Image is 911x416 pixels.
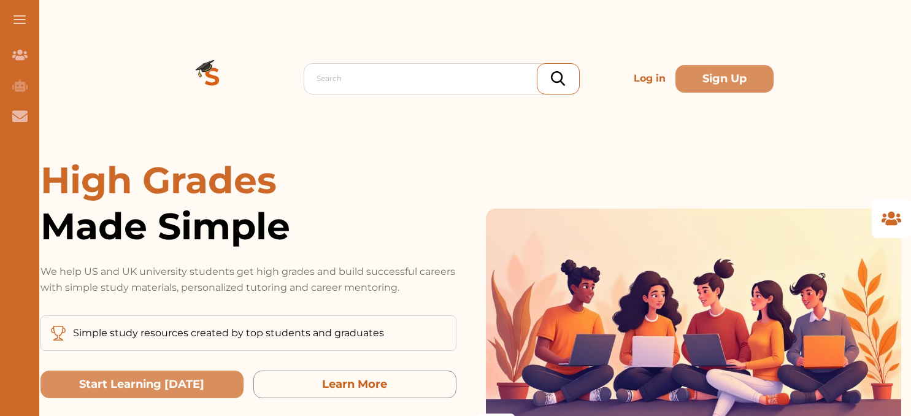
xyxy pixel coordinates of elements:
[551,71,565,86] img: search_icon
[168,34,256,123] img: Logo
[675,65,774,93] button: Sign Up
[40,264,456,296] p: We help US and UK university students get high grades and build successful careers with simple st...
[40,158,277,202] span: High Grades
[73,326,384,341] p: Simple study resources created by top students and graduates
[40,203,456,249] span: Made Simple
[253,371,456,398] button: Learn More
[40,371,244,398] button: Start Learning Today
[629,66,671,91] p: Log in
